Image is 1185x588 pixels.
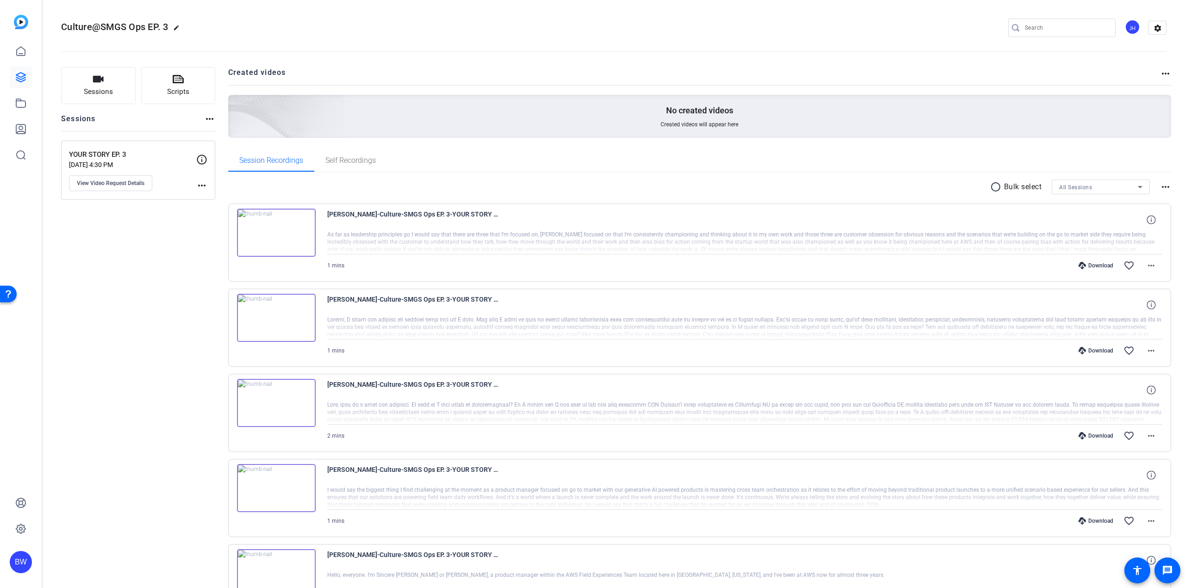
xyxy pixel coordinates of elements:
[69,149,196,160] p: YOUR STORY EP. 3
[1074,262,1118,269] div: Download
[61,113,96,131] h2: Sessions
[14,15,28,29] img: blue-gradient.svg
[1146,260,1157,271] mat-icon: more_horiz
[1123,430,1135,441] mat-icon: favorite_border
[1123,345,1135,356] mat-icon: favorite_border
[10,551,32,573] div: BW
[237,379,316,427] img: thumb-nail
[125,3,345,204] img: Creted videos background
[327,262,344,269] span: 1 mins
[1162,565,1173,576] mat-icon: message
[1160,181,1171,192] mat-icon: more_horiz
[239,157,303,164] span: Session Recordings
[167,87,189,97] span: Scripts
[228,67,1160,85] h2: Created videos
[1074,347,1118,354] div: Download
[1125,19,1141,36] ngx-avatar: Josh Hoepner
[237,464,316,512] img: thumb-nail
[1146,515,1157,526] mat-icon: more_horiz
[327,549,499,571] span: [PERSON_NAME]-Culture-SMGS Ops EP. 3-YOUR STORY EP. 3-1752250748870-webcam
[204,113,215,124] mat-icon: more_horiz
[661,121,738,128] span: Created videos will appear here
[69,175,152,191] button: View Video Request Details
[196,180,207,191] mat-icon: more_horiz
[327,379,499,401] span: [PERSON_NAME]-Culture-SMGS Ops EP. 3-YOUR STORY EP. 3-1752257225608-webcam
[141,67,216,104] button: Scripts
[327,518,344,524] span: 1 mins
[327,347,344,354] span: 1 mins
[1074,432,1118,439] div: Download
[990,181,1004,192] mat-icon: radio_button_unchecked
[1074,517,1118,525] div: Download
[61,67,136,104] button: Sessions
[84,87,113,97] span: Sessions
[1004,181,1042,192] p: Bulk select
[1132,565,1143,576] mat-icon: accessibility
[77,179,144,187] span: View Video Request Details
[1148,21,1167,35] mat-icon: settings
[327,464,499,486] span: [PERSON_NAME]-Culture-SMGS Ops EP. 3-YOUR STORY EP. 3-1752257037972-webcam
[69,161,196,168] p: [DATE] 4:30 PM
[237,294,316,342] img: thumb-nail
[1123,515,1135,526] mat-icon: favorite_border
[1059,184,1092,191] span: All Sessions
[327,294,499,316] span: [PERSON_NAME]-Culture-SMGS Ops EP. 3-YOUR STORY EP. 3-1752257464873-webcam
[1146,430,1157,441] mat-icon: more_horiz
[327,209,499,231] span: [PERSON_NAME]-Culture-SMGS Ops EP. 3-YOUR STORY EP. 3-1752257698248-webcam
[1125,19,1140,35] div: JH
[1146,345,1157,356] mat-icon: more_horiz
[1025,22,1108,33] input: Search
[666,105,733,116] p: No created videos
[1123,260,1135,271] mat-icon: favorite_border
[61,21,168,32] span: Culture@SMGS Ops EP. 3
[173,25,184,36] mat-icon: edit
[1160,68,1171,79] mat-icon: more_horiz
[237,209,316,257] img: thumb-nail
[327,433,344,439] span: 2 mins
[325,157,376,164] span: Self Recordings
